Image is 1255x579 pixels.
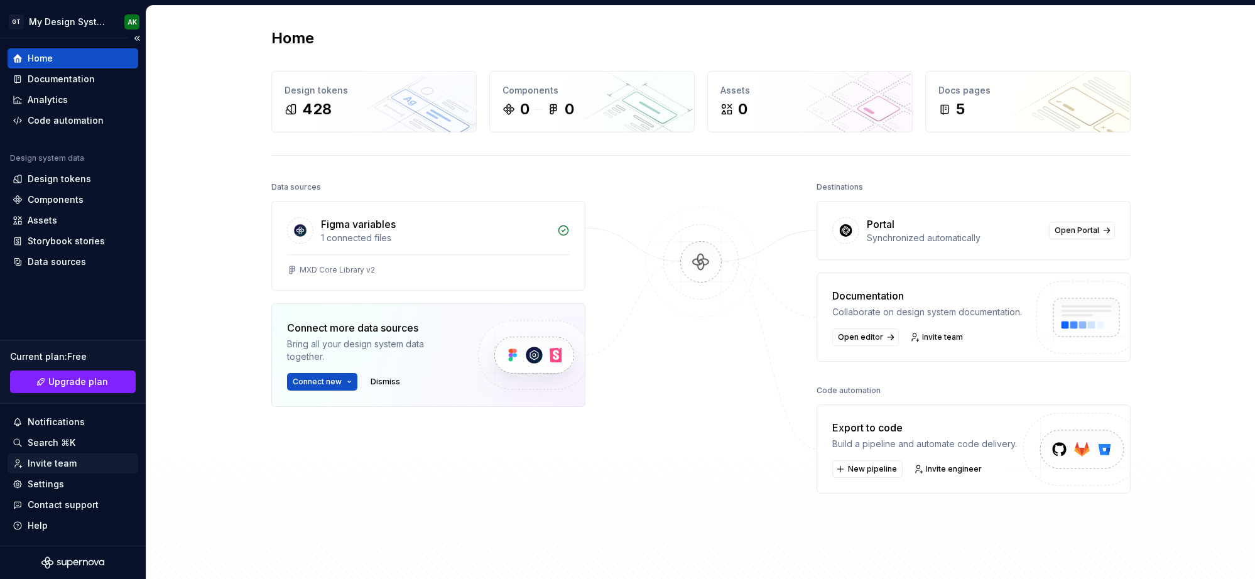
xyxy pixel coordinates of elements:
[8,210,138,230] a: Assets
[707,71,913,133] a: Assets0
[565,99,574,119] div: 0
[10,153,84,163] div: Design system data
[925,71,1131,133] a: Docs pages5
[302,99,332,119] div: 428
[28,478,64,490] div: Settings
[371,377,400,387] span: Dismiss
[738,99,747,119] div: 0
[365,373,406,391] button: Dismiss
[41,556,104,569] svg: Supernova Logo
[817,178,863,196] div: Destinations
[926,464,982,474] span: Invite engineer
[321,232,550,244] div: 1 connected files
[867,232,1041,244] div: Synchronized automatically
[832,288,1022,303] div: Documentation
[832,328,899,346] a: Open editor
[28,214,57,227] div: Assets
[832,306,1022,318] div: Collaborate on design system documentation.
[28,519,48,532] div: Help
[922,332,963,342] span: Invite team
[906,328,969,346] a: Invite team
[848,464,897,474] span: New pipeline
[8,90,138,110] a: Analytics
[8,412,138,432] button: Notifications
[8,111,138,131] a: Code automation
[271,71,477,133] a: Design tokens428
[8,190,138,210] a: Components
[29,16,109,28] div: My Design System
[8,453,138,473] a: Invite team
[8,495,138,515] button: Contact support
[10,350,136,363] div: Current plan : Free
[48,376,108,388] span: Upgrade plan
[28,52,53,65] div: Home
[838,332,883,342] span: Open editor
[489,71,695,133] a: Components00
[28,457,77,470] div: Invite team
[8,69,138,89] a: Documentation
[28,173,91,185] div: Design tokens
[938,84,1117,97] div: Docs pages
[287,338,457,363] div: Bring all your design system data together.
[300,265,375,275] div: MXD Core Library v2
[867,217,894,232] div: Portal
[28,499,99,511] div: Contact support
[321,217,396,232] div: Figma variables
[8,474,138,494] a: Settings
[287,373,357,391] button: Connect new
[8,252,138,272] a: Data sources
[956,99,965,119] div: 5
[832,438,1017,450] div: Build a pipeline and automate code delivery.
[271,201,585,291] a: Figma variables1 connected filesMXD Core Library v2
[271,178,321,196] div: Data sources
[28,193,84,206] div: Components
[28,416,85,428] div: Notifications
[28,94,68,106] div: Analytics
[293,377,342,387] span: Connect new
[817,382,881,399] div: Code automation
[3,8,143,35] button: GTMy Design SystemAK
[503,84,682,97] div: Components
[10,371,136,393] a: Upgrade plan
[832,460,903,478] button: New pipeline
[8,48,138,68] a: Home
[832,420,1017,435] div: Export to code
[28,256,86,268] div: Data sources
[128,17,137,27] div: AK
[8,433,138,453] button: Search ⌘K
[9,14,24,30] div: GT
[28,235,105,247] div: Storybook stories
[128,30,146,47] button: Collapse sidebar
[1055,225,1099,235] span: Open Portal
[28,114,104,127] div: Code automation
[520,99,530,119] div: 0
[720,84,899,97] div: Assets
[8,169,138,189] a: Design tokens
[1049,222,1115,239] a: Open Portal
[28,73,95,85] div: Documentation
[8,516,138,536] button: Help
[271,28,314,48] h2: Home
[287,320,457,335] div: Connect more data sources
[8,231,138,251] a: Storybook stories
[285,84,464,97] div: Design tokens
[28,436,75,449] div: Search ⌘K
[910,460,987,478] a: Invite engineer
